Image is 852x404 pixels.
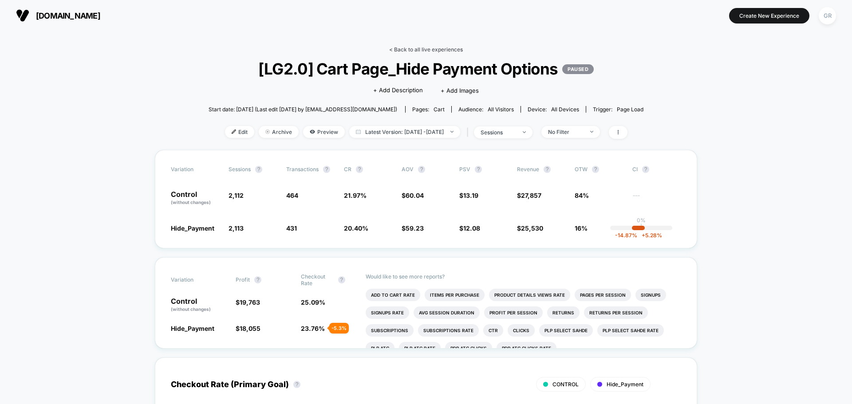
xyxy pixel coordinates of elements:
div: sessions [481,129,516,136]
span: Latest Version: [DATE] - [DATE] [349,126,460,138]
span: 25.09 % [301,298,325,306]
li: Avg Session Duration [414,306,480,319]
span: 59.23 [406,224,424,232]
li: Returns [547,306,580,319]
img: Visually logo [16,9,29,22]
li: Ctr [483,324,503,337]
span: (without changes) [171,306,211,312]
span: $ [402,224,424,232]
li: Plp Atc Rate [399,342,441,354]
span: Start date: [DATE] (Last edit [DATE] by [EMAIL_ADDRESS][DOMAIN_NAME]) [209,106,397,113]
span: $ [236,298,260,306]
span: $ [402,192,424,199]
img: calendar [356,129,361,134]
span: Checkout Rate [301,273,334,286]
li: Subscriptions [366,324,414,337]
span: Archive [259,126,299,138]
div: Trigger: [593,106,643,113]
span: Page Load [617,106,643,113]
li: Pages Per Session [575,289,631,301]
button: ? [338,276,345,283]
span: [LG2.0] Cart Page_Hide Payment Options [230,59,622,78]
span: 13.19 [463,192,478,199]
span: 23.76 % [301,325,325,332]
span: $ [459,224,480,232]
span: Edit [225,126,254,138]
span: + Add Description [373,86,423,95]
span: Hide_Payment [171,224,214,232]
button: ? [323,166,330,173]
span: $ [517,192,541,199]
button: ? [356,166,363,173]
li: Signups Rate [366,306,409,319]
span: 21.97 % [344,192,367,199]
span: Profit [236,276,250,283]
span: 2,113 [229,224,244,232]
img: edit [232,129,236,134]
span: 19,763 [240,298,260,306]
span: 464 [286,192,298,199]
button: ? [254,276,261,283]
button: ? [642,166,649,173]
span: Preview [303,126,345,138]
p: | [640,224,642,230]
span: Variation [171,166,220,173]
span: CI [632,166,681,173]
span: 25,530 [521,224,543,232]
div: GR [819,7,836,24]
span: 20.40 % [344,224,368,232]
span: + [642,232,645,239]
span: Transactions [286,166,319,173]
p: Control [171,191,220,206]
button: Create New Experience [729,8,809,24]
span: All Visitors [488,106,514,113]
span: Device: [521,106,586,113]
span: 2,112 [229,192,244,199]
div: No Filter [548,129,584,135]
span: $ [517,224,543,232]
span: 27,857 [521,192,541,199]
img: end [590,131,593,133]
span: PSV [459,166,470,173]
span: Revenue [517,166,539,173]
button: ? [255,166,262,173]
button: ? [544,166,551,173]
span: 16% [575,224,588,232]
span: | [465,126,474,139]
button: ? [293,381,300,388]
button: GR [816,7,839,25]
span: 12.08 [463,224,480,232]
img: end [265,129,270,134]
div: Audience: [458,106,514,113]
p: Would like to see more reports? [366,273,681,280]
span: $ [236,325,260,332]
span: $ [459,192,478,199]
span: Sessions [229,166,251,173]
li: Items Per Purchase [425,289,485,301]
span: 5.28 % [637,232,662,239]
li: Plp Select Sahde Rate [597,324,664,337]
span: cart [434,106,445,113]
span: 84% [575,192,589,199]
span: + Add Images [441,87,479,94]
li: Signups [635,289,666,301]
span: (without changes) [171,200,211,205]
span: Variation [171,273,220,286]
span: Hide_Payment [607,381,643,388]
button: ? [592,166,599,173]
img: end [450,131,454,133]
div: Pages: [412,106,445,113]
span: AOV [402,166,414,173]
span: Hide_Payment [171,325,214,332]
a: < Back to all live experiences [389,46,463,53]
span: CR [344,166,351,173]
li: Returns Per Session [584,306,648,319]
li: Add To Cart Rate [366,289,420,301]
span: 18,055 [240,325,260,332]
p: Control [171,298,227,313]
p: PAUSED [562,64,594,74]
span: OTW [575,166,623,173]
span: -14.87 % [615,232,637,239]
img: end [523,131,526,133]
li: Pdp Atc Clicks [445,342,492,354]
